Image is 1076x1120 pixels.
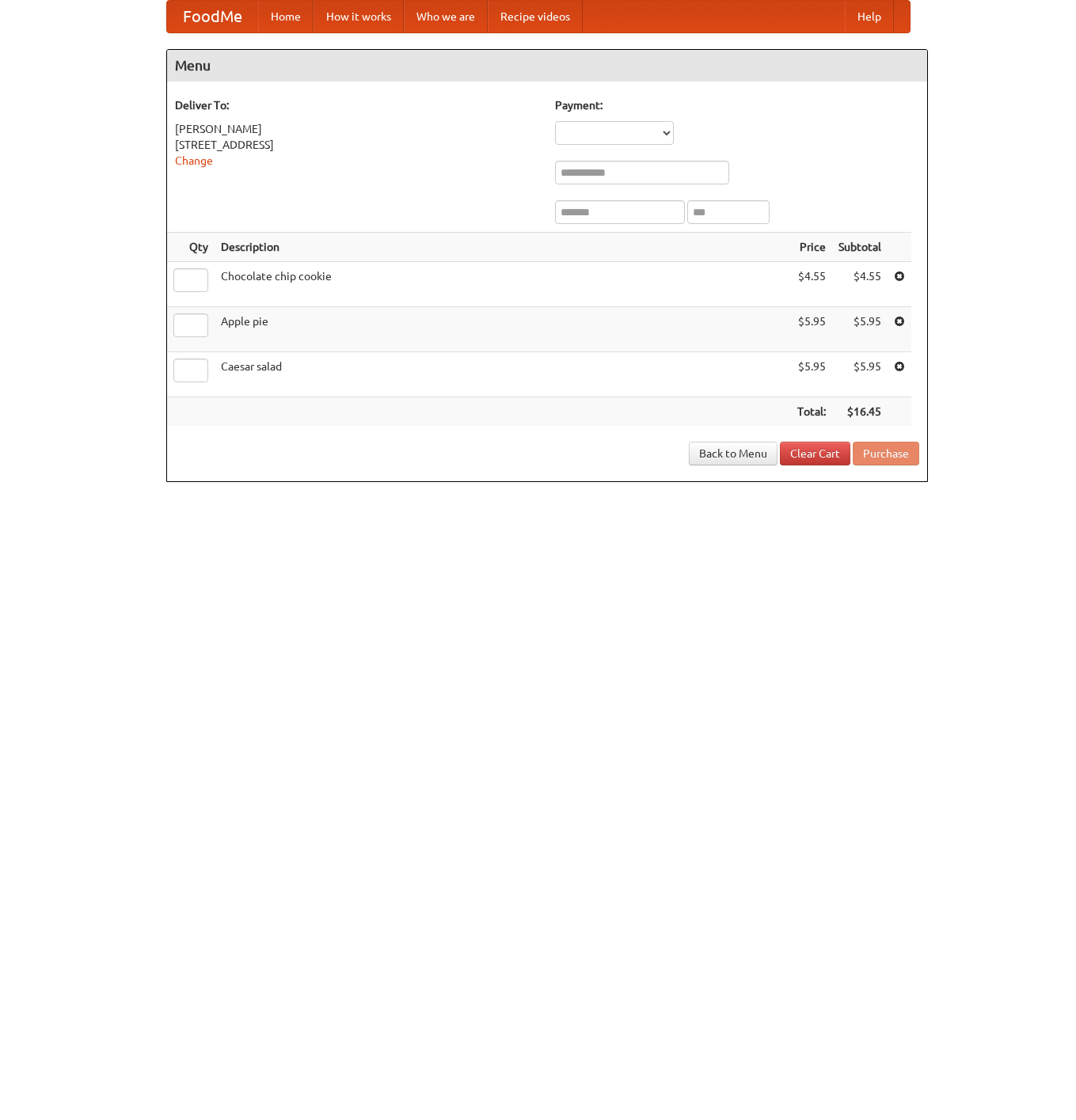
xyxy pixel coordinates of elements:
[832,352,888,397] td: $5.95
[689,442,778,465] a: Back to Menu
[404,1,488,32] a: Who we are
[175,97,539,113] h5: Deliver To:
[488,1,583,32] a: Recipe videos
[853,442,919,465] button: Purchase
[167,233,215,262] th: Qty
[832,307,888,352] td: $5.95
[314,1,404,32] a: How it works
[175,121,539,137] div: [PERSON_NAME]
[555,97,919,113] h5: Payment:
[215,233,791,262] th: Description
[258,1,314,32] a: Home
[791,352,832,397] td: $5.95
[832,397,888,427] th: $16.45
[791,307,832,352] td: $5.95
[780,442,850,465] a: Clear Cart
[791,262,832,307] td: $4.55
[175,154,213,167] a: Change
[791,233,832,262] th: Price
[215,307,791,352] td: Apple pie
[845,1,894,32] a: Help
[832,233,888,262] th: Subtotal
[832,262,888,307] td: $4.55
[167,1,258,32] a: FoodMe
[175,137,539,153] div: [STREET_ADDRESS]
[215,262,791,307] td: Chocolate chip cookie
[215,352,791,397] td: Caesar salad
[791,397,832,427] th: Total:
[167,50,927,82] h4: Menu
